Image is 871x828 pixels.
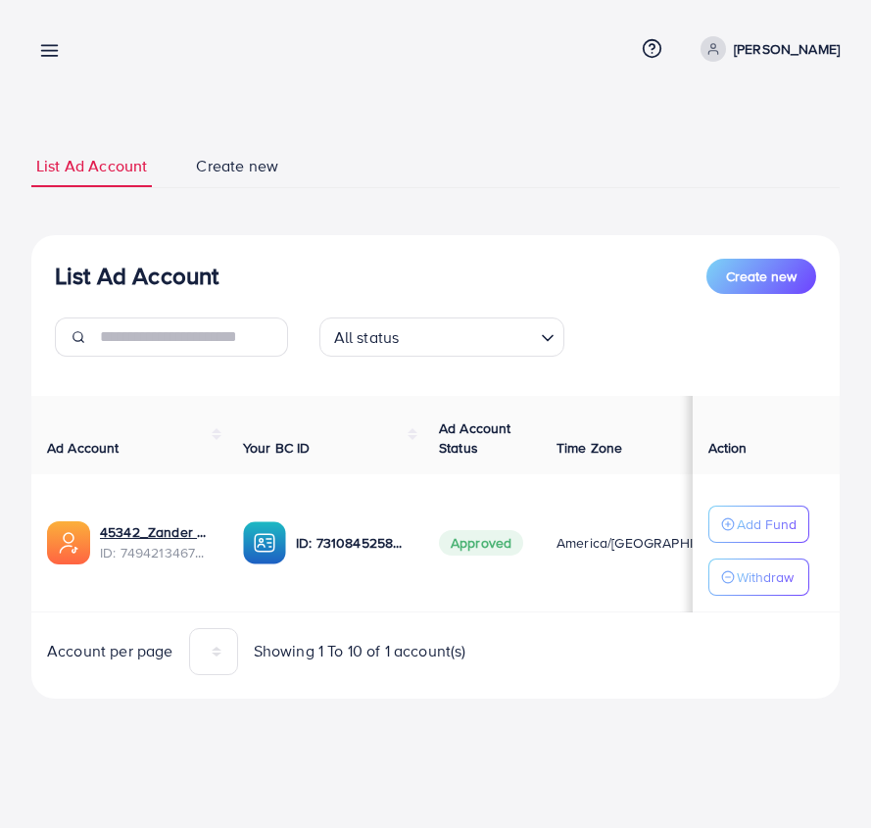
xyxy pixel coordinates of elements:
[693,36,840,62] a: [PERSON_NAME]
[36,155,147,177] span: List Ad Account
[196,155,278,177] span: Create new
[708,438,748,458] span: Action
[737,565,794,589] p: Withdraw
[439,418,511,458] span: Ad Account Status
[55,262,218,290] h3: List Ad Account
[405,319,532,352] input: Search for option
[737,512,797,536] p: Add Fund
[100,522,212,562] div: <span class='underline'>45342_Zander US_1744882555965</span></br>7494213467575484433
[100,543,212,562] span: ID: 7494213467575484433
[296,531,408,555] p: ID: 7310845258819174401
[47,640,173,662] span: Account per page
[708,506,809,543] button: Add Fund
[254,640,466,662] span: Showing 1 To 10 of 1 account(s)
[243,521,286,564] img: ic-ba-acc.ded83a64.svg
[706,259,816,294] button: Create new
[734,37,840,61] p: [PERSON_NAME]
[100,522,212,542] a: 45342_Zander US_1744882555965
[556,438,622,458] span: Time Zone
[439,530,523,556] span: Approved
[330,323,404,352] span: All status
[47,521,90,564] img: ic-ads-acc.e4c84228.svg
[47,438,120,458] span: Ad Account
[243,438,311,458] span: Your BC ID
[708,559,809,596] button: Withdraw
[726,267,797,286] span: Create new
[319,317,564,357] div: Search for option
[556,533,746,553] span: America/[GEOGRAPHIC_DATA]
[788,740,856,813] iframe: Chat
